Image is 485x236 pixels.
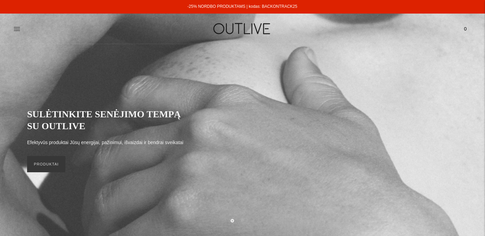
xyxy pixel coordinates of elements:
a: 0 [459,21,471,36]
h2: SULĖTINKITE SENĖJIMO TEMPĄ SU OUTLIVE [27,108,190,132]
a: -25% NORDBO PRODUKTAMS | kodas: BACKONTRACK25 [187,4,297,9]
button: Move carousel to slide 1 [231,219,234,222]
button: Move carousel to slide 2 [241,218,244,222]
a: PRODUKTAI [27,156,65,172]
img: OUTLIVE [200,17,285,40]
button: Move carousel to slide 3 [251,218,254,222]
span: 0 [461,24,470,34]
p: Efektyvūs produktai Jūsų energijai, pažinimui, išvaizdai ir bendrai sveikatai [27,139,183,147]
